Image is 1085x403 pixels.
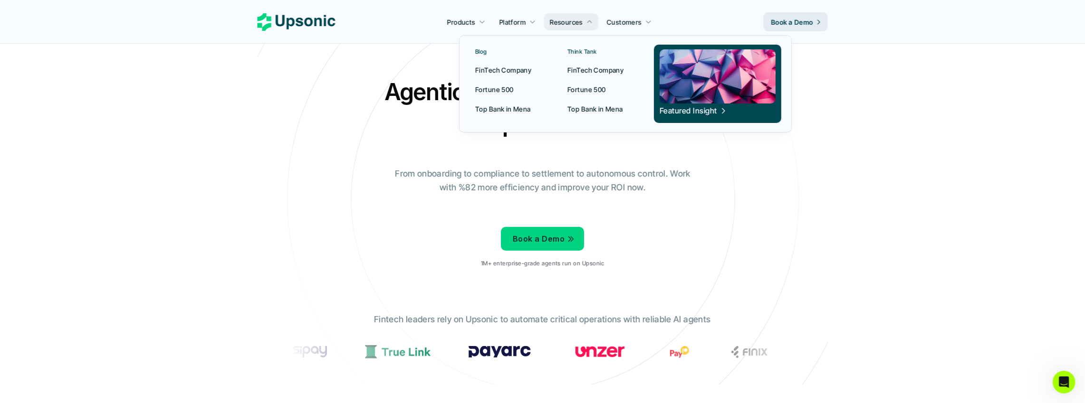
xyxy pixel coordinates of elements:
h2: Agentic AI Platform for FinTech Operations [376,76,709,140]
a: Book a Demo [501,227,584,251]
p: Top Bank in Mena [567,104,623,114]
a: Book a Demo [764,12,828,31]
a: FinTech Company [562,61,642,78]
p: Book a Demo [771,17,814,27]
a: Top Bank in Mena [470,100,550,117]
p: Fortune 500 [475,84,514,94]
p: 1M+ enterprise-grade agents run on Upsonic [481,260,604,267]
a: FinTech Company [470,61,550,78]
iframe: Intercom live chat [1053,371,1075,394]
p: Products [447,17,475,27]
p: Fortune 500 [567,84,606,94]
p: FinTech Company [475,65,531,75]
p: Blog [475,48,487,55]
p: Fintech leaders rely on Upsonic to automate critical operations with reliable AI agents [374,313,711,327]
a: Fortune 500 [562,81,642,98]
p: Think Tank [567,48,597,55]
span: Featured Insight [660,106,727,115]
p: Top Bank in Mena [475,104,531,114]
p: Book a Demo [513,232,565,246]
p: Featured Insight [660,110,717,112]
a: Top Bank in Mena [562,100,642,117]
p: Resources [550,17,583,27]
p: Customers [607,17,642,27]
a: Featured Insight [654,45,781,123]
p: Platform [499,17,526,27]
a: Fortune 500 [470,81,550,98]
p: From onboarding to compliance to settlement to autonomous control. Work with %82 more efficiency ... [388,167,697,195]
p: FinTech Company [567,65,624,75]
a: Products [442,13,491,30]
